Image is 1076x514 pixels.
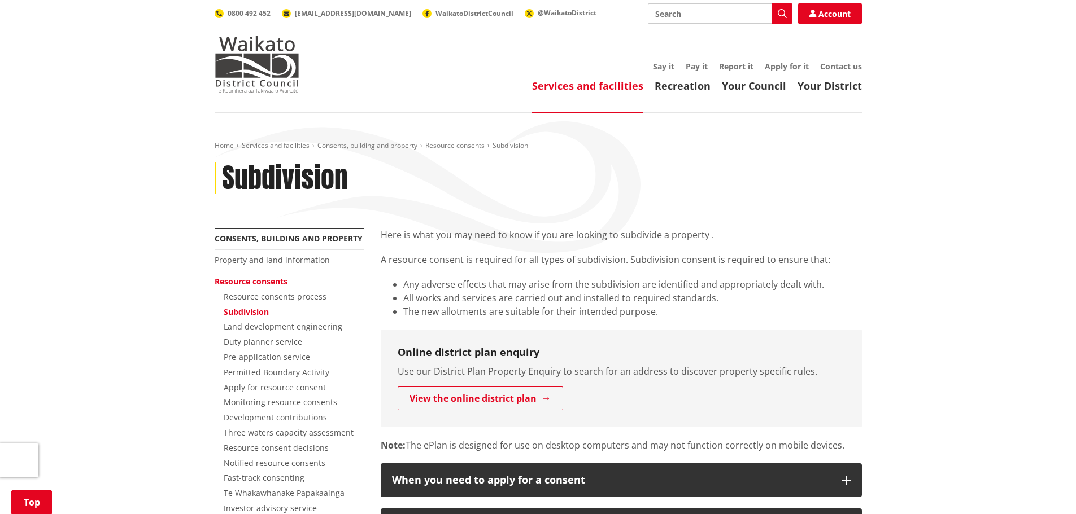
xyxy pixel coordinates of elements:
[398,346,845,359] h3: Online district plan enquiry
[435,8,513,18] span: WaikatoDistrictCouncil
[295,8,411,18] span: [EMAIL_ADDRESS][DOMAIN_NAME]
[215,254,330,265] a: Property and land information
[224,412,327,423] a: Development contributions
[224,306,269,317] a: Subdivision
[282,8,411,18] a: [EMAIL_ADDRESS][DOMAIN_NAME]
[215,233,363,244] a: Consents, building and property
[224,321,342,332] a: Land development engineering
[224,487,345,498] a: Te Whakawhanake Papakaainga
[224,442,329,453] a: Resource consent decisions
[392,475,830,486] div: When you need to apply for a consent
[381,438,862,452] p: The ePlan is designed for use on desktop computers and may not function correctly on mobile devices.
[224,336,302,347] a: Duty planner service
[317,140,417,150] a: Consents, building and property
[653,61,674,72] a: Say it
[224,458,325,468] a: Notified resource consents
[403,291,862,305] li: All works and services are carried out and installed to required standards.
[242,140,310,150] a: Services and facilities
[381,253,862,266] p: A resource consent is required for all types of subdivision. Subdivision consent is required to e...
[525,8,596,17] a: @WaikatoDistrict
[215,276,287,287] a: Resource consents
[215,8,271,18] a: 0800 492 452
[224,397,337,407] a: Monitoring resource consents
[215,140,234,150] a: Home
[655,79,711,93] a: Recreation
[222,162,348,195] h1: Subdivision
[798,79,862,93] a: Your District
[765,61,809,72] a: Apply for it
[381,228,862,241] p: Here is what you may need to know if you are looking to subdivide a property .
[422,8,513,18] a: WaikatoDistrictCouncil
[532,79,643,93] a: Services and facilities
[224,472,304,483] a: Fast-track consenting
[538,8,596,17] span: @WaikatoDistrict
[381,463,862,497] button: When you need to apply for a consent
[224,382,326,393] a: Apply for resource consent
[648,3,792,24] input: Search input
[398,364,845,378] p: Use our District Plan Property Enquiry to search for an address to discover property specific rules.
[820,61,862,72] a: Contact us
[224,291,326,302] a: Resource consents process
[215,141,862,151] nav: breadcrumb
[11,490,52,514] a: Top
[719,61,753,72] a: Report it
[224,427,354,438] a: Three waters capacity assessment
[686,61,708,72] a: Pay it
[224,503,317,513] a: Investor advisory service
[403,305,862,318] li: The new allotments are suitable for their intended purpose.
[722,79,786,93] a: Your Council
[798,3,862,24] a: Account
[228,8,271,18] span: 0800 492 452
[398,386,563,410] a: View the online district plan
[224,352,310,362] a: Pre-application service
[215,36,299,93] img: Waikato District Council - Te Kaunihera aa Takiwaa o Waikato
[403,278,862,291] li: Any adverse effects that may arise from the subdivision are identified and appropriately dealt with.
[381,439,406,451] strong: Note:
[425,140,485,150] a: Resource consents
[224,367,329,377] a: Permitted Boundary Activity
[493,140,528,150] span: Subdivision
